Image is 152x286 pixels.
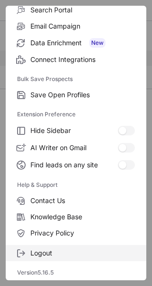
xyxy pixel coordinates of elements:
[17,177,135,193] label: Help & Support
[6,209,146,225] label: Knowledge Base
[6,139,146,156] label: AI Writer on Gmail
[30,143,118,152] span: AI Writer on Gmail
[30,126,118,135] span: Hide Sidebar
[30,229,135,237] span: Privacy Policy
[17,71,135,87] label: Bulk Save Prospects
[6,51,146,68] label: Connect Integrations
[6,265,146,280] div: Version 5.16.5
[30,6,135,14] span: Search Portal
[30,38,135,48] span: Data Enrichment
[89,38,105,48] span: New
[6,122,146,139] label: Hide Sidebar
[30,55,135,64] span: Connect Integrations
[30,91,135,99] span: Save Open Profiles
[6,156,146,174] label: Find leads on any site
[6,87,146,103] label: Save Open Profiles
[30,22,135,31] span: Email Campaign
[30,196,135,205] span: Contact Us
[17,107,135,122] label: Extension Preference
[6,34,146,51] label: Data Enrichment New
[6,193,146,209] label: Contact Us
[30,249,135,257] span: Logout
[6,245,146,261] label: Logout
[30,213,135,221] span: Knowledge Base
[6,225,146,241] label: Privacy Policy
[6,2,146,18] label: Search Portal
[6,18,146,34] label: Email Campaign
[30,161,118,169] span: Find leads on any site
